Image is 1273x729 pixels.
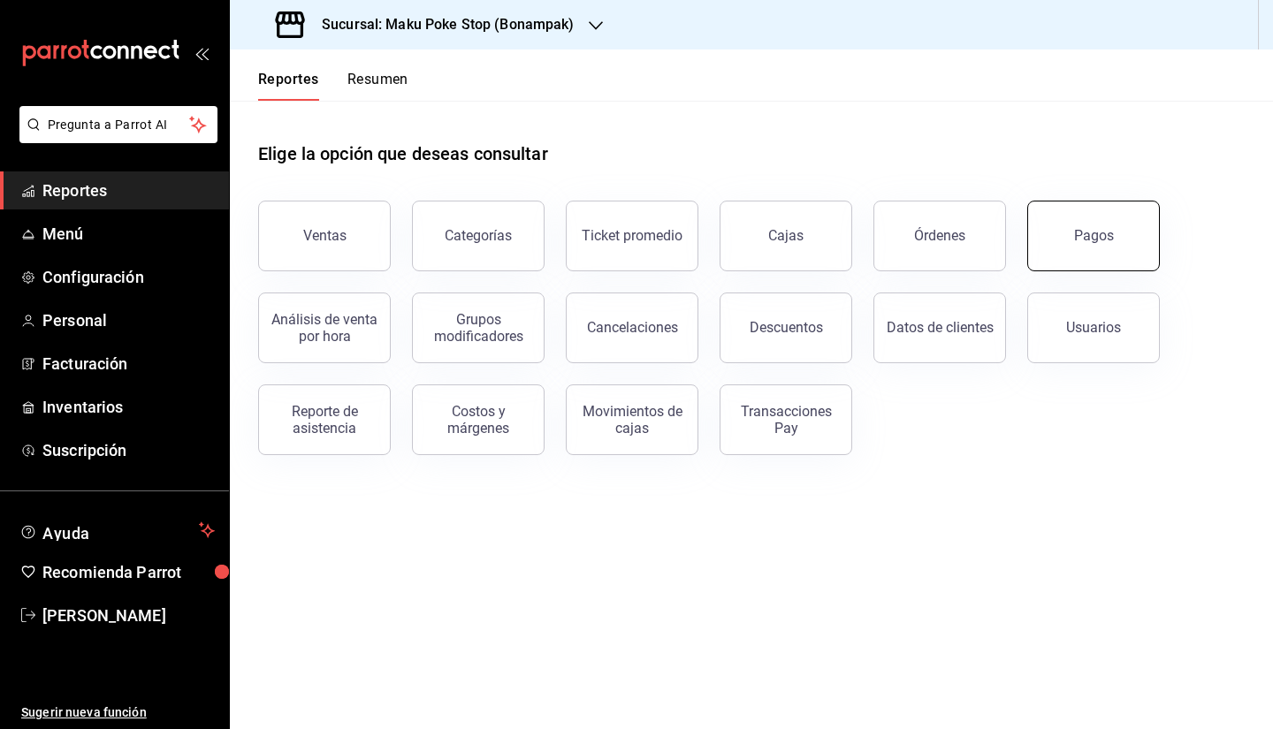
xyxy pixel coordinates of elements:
[270,311,379,345] div: Análisis de venta por hora
[48,116,190,134] span: Pregunta a Parrot AI
[1074,227,1114,244] div: Pagos
[914,227,965,244] div: Órdenes
[347,71,408,101] button: Resumen
[42,265,215,289] span: Configuración
[270,403,379,437] div: Reporte de asistencia
[566,201,698,271] button: Ticket promedio
[1027,201,1160,271] button: Pagos
[412,292,545,363] button: Grupos modificadores
[194,46,209,60] button: open_drawer_menu
[42,395,215,419] span: Inventarios
[577,403,687,437] div: Movimientos de cajas
[258,140,548,167] h1: Elige la opción que deseas consultar
[42,308,215,332] span: Personal
[566,384,698,455] button: Movimientos de cajas
[873,292,1006,363] button: Datos de clientes
[412,384,545,455] button: Costos y márgenes
[258,292,391,363] button: Análisis de venta por hora
[21,703,215,722] span: Sugerir nueva función
[303,227,347,244] div: Ventas
[887,319,994,336] div: Datos de clientes
[582,227,682,244] div: Ticket promedio
[587,319,678,336] div: Cancelaciones
[423,403,533,437] div: Costos y márgenes
[258,71,319,101] button: Reportes
[308,14,575,35] h3: Sucursal: Maku Poke Stop (Bonampak)
[258,71,408,101] div: navigation tabs
[258,384,391,455] button: Reporte de asistencia
[19,106,217,143] button: Pregunta a Parrot AI
[750,319,823,336] div: Descuentos
[768,227,804,244] div: Cajas
[731,403,841,437] div: Transacciones Pay
[720,292,852,363] button: Descuentos
[720,384,852,455] button: Transacciones Pay
[42,352,215,376] span: Facturación
[873,201,1006,271] button: Órdenes
[412,201,545,271] button: Categorías
[42,520,192,541] span: Ayuda
[42,178,215,202] span: Reportes
[12,128,217,147] a: Pregunta a Parrot AI
[42,560,215,584] span: Recomienda Parrot
[42,604,215,627] span: [PERSON_NAME]
[1027,292,1160,363] button: Usuarios
[258,201,391,271] button: Ventas
[42,222,215,246] span: Menú
[445,227,512,244] div: Categorías
[42,438,215,462] span: Suscripción
[423,311,533,345] div: Grupos modificadores
[566,292,698,363] button: Cancelaciones
[720,201,852,271] button: Cajas
[1066,319,1121,336] div: Usuarios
